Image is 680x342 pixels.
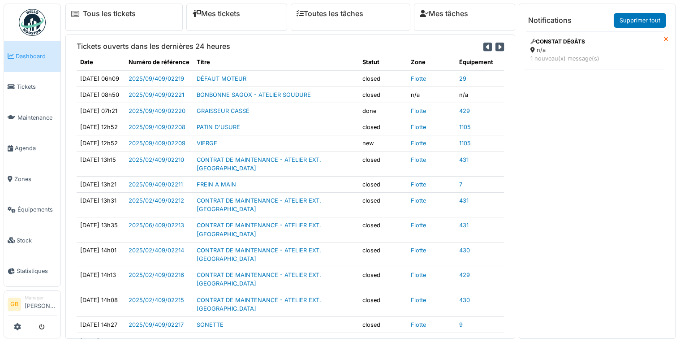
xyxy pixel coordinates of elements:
[129,197,184,204] a: 2025/02/409/02212
[359,135,407,152] td: new
[125,54,193,70] th: Numéro de référence
[359,267,407,292] td: closed
[459,124,471,130] a: 1105
[359,316,407,333] td: closed
[197,91,311,98] a: BONBONNE SAGOX - ATELIER SOUDURE
[77,54,125,70] th: Date
[77,292,125,316] td: [DATE] 14h08
[459,222,469,229] a: 431
[359,217,407,242] td: closed
[129,75,184,82] a: 2025/09/409/02219
[359,292,407,316] td: closed
[459,140,471,147] a: 1105
[528,16,572,25] h6: Notifications
[411,197,426,204] a: Flotte
[359,193,407,217] td: closed
[129,124,185,130] a: 2025/09/409/02208
[359,54,407,70] th: Statut
[8,294,57,316] a: GB Manager[PERSON_NAME]
[17,236,57,245] span: Stock
[77,135,125,152] td: [DATE] 12h52
[4,72,60,103] a: Tickets
[459,181,462,188] a: 7
[530,38,658,46] div: CONSTAT DÉGÂTS
[197,140,217,147] a: VIERGE
[77,152,125,176] td: [DATE] 13h15
[614,13,666,28] a: Supprimer tout
[77,193,125,217] td: [DATE] 13h31
[411,108,426,114] a: Flotte
[129,91,184,98] a: 2025/09/409/02221
[4,195,60,225] a: Équipements
[25,294,57,301] div: Manager
[530,46,658,54] div: n/a
[411,272,426,278] a: Flotte
[77,217,125,242] td: [DATE] 13h35
[129,108,185,114] a: 2025/09/409/02220
[25,294,57,314] li: [PERSON_NAME]
[129,156,184,163] a: 2025/02/409/02210
[129,247,184,254] a: 2025/02/409/02214
[459,108,470,114] a: 429
[411,321,426,328] a: Flotte
[411,140,426,147] a: Flotte
[420,9,468,18] a: Mes tâches
[83,9,136,18] a: Tous les tickets
[197,321,224,328] a: SONETTE
[297,9,363,18] a: Toutes les tâches
[77,87,125,103] td: [DATE] 08h50
[77,119,125,135] td: [DATE] 12h52
[359,87,407,103] td: closed
[16,52,57,61] span: Dashboard
[4,164,60,195] a: Zones
[129,321,184,328] a: 2025/09/409/02217
[459,247,470,254] a: 430
[359,176,407,192] td: closed
[459,321,463,328] a: 9
[459,272,470,278] a: 429
[459,156,469,163] a: 431
[4,256,60,287] a: Statistiques
[459,75,466,82] a: 29
[129,140,185,147] a: 2025/09/409/02209
[77,42,230,51] h6: Tickets ouverts dans les dernières 24 heures
[411,181,426,188] a: Flotte
[359,70,407,87] td: closed
[197,108,250,114] a: GRAISSEUR CASSÉ
[530,54,658,63] div: 1 nouveau(x) message(s)
[77,70,125,87] td: [DATE] 06h09
[197,197,321,212] a: CONTRAT DE MAINTENANCE - ATELIER EXT. [GEOGRAPHIC_DATA]
[525,31,664,69] a: CONSTAT DÉGÂTS n/a 1 nouveau(x) message(s)
[77,316,125,333] td: [DATE] 14h27
[197,181,236,188] a: FREIN A MAIN
[359,103,407,119] td: done
[19,9,46,36] img: Badge_color-CXgf-gQk.svg
[77,267,125,292] td: [DATE] 14h13
[456,87,504,103] td: n/a
[359,119,407,135] td: closed
[4,41,60,72] a: Dashboard
[459,197,469,204] a: 431
[197,75,246,82] a: DÉFAUT MOTEUR
[197,124,240,130] a: PATIN D'USURE
[197,272,321,287] a: CONTRAT DE MAINTENANCE - ATELIER EXT. [GEOGRAPHIC_DATA]
[77,242,125,267] td: [DATE] 14h01
[411,156,426,163] a: Flotte
[129,297,184,303] a: 2025/02/409/02215
[15,144,57,152] span: Agenda
[4,225,60,256] a: Stock
[197,222,321,237] a: CONTRAT DE MAINTENANCE - ATELIER EXT. [GEOGRAPHIC_DATA]
[459,297,470,303] a: 430
[14,175,57,183] span: Zones
[4,102,60,133] a: Maintenance
[359,242,407,267] td: closed
[77,176,125,192] td: [DATE] 13h21
[411,297,426,303] a: Flotte
[197,297,321,312] a: CONTRAT DE MAINTENANCE - ATELIER EXT. [GEOGRAPHIC_DATA]
[77,103,125,119] td: [DATE] 07h21
[411,75,426,82] a: Flotte
[359,152,407,176] td: closed
[456,54,504,70] th: Équipement
[4,133,60,164] a: Agenda
[17,82,57,91] span: Tickets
